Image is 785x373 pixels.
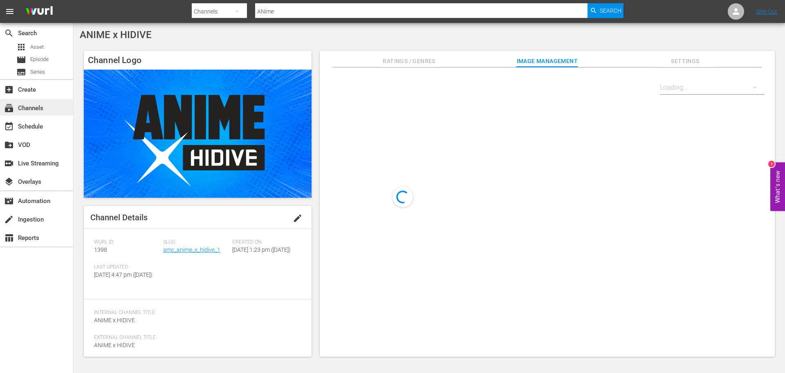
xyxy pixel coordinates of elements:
[16,42,26,52] span: Asset
[90,212,148,222] span: Channel Details
[4,177,14,187] span: Overlays
[770,162,785,211] button: Open Feedback Widget
[4,28,14,38] span: Search
[4,158,14,168] span: Live Streaming
[4,103,14,113] span: Channels
[4,122,14,131] span: Schedule
[4,215,14,224] span: Ingestion
[84,70,312,198] img: ANIME x HIDIVE
[293,213,303,223] span: edit
[4,233,14,243] span: Reports
[94,310,297,316] span: Internal Channel Title:
[756,8,777,15] a: Sign Out
[163,246,220,253] a: amc_anime_x_hidive_1
[20,2,59,21] img: ans4CAIJ8jUAAAAAAAAAAAAAAAAAAAAAAAAgQb4GAAAAAAAAAAAAAAAAAAAAAAAAJMjXAAAAAAAAAAAAAAAAAAAAAAAAgAT5G...
[5,7,15,16] span: menu
[288,208,307,228] button: edit
[94,246,107,253] span: 1398
[163,239,228,246] span: Slug:
[16,67,26,77] span: Series
[94,271,153,278] span: [DATE] 4:47 pm ([DATE])
[94,317,135,323] span: ANIME x HIDIVE
[4,140,14,150] span: VOD
[30,68,45,76] span: Series
[4,85,14,95] span: Create
[516,56,578,66] span: Image Management
[80,29,152,41] span: ANIME x HIDIVE
[232,239,297,246] span: Created On:
[94,335,297,341] span: External Channel Title:
[94,342,135,348] span: ANIME x HIDIVE
[768,161,775,167] div: 1
[232,246,291,253] span: [DATE] 1:23 pm ([DATE])
[4,196,14,206] span: Automation
[16,55,26,65] span: Episode
[379,56,440,66] span: Ratings / Genres
[94,264,159,271] span: Last Updated:
[600,3,621,18] span: Search
[30,55,49,63] span: Episode
[84,51,312,70] h4: Channel Logo
[30,43,44,51] span: Asset
[655,56,716,66] span: Settings
[94,239,159,246] span: Wurl ID:
[588,3,624,18] button: Search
